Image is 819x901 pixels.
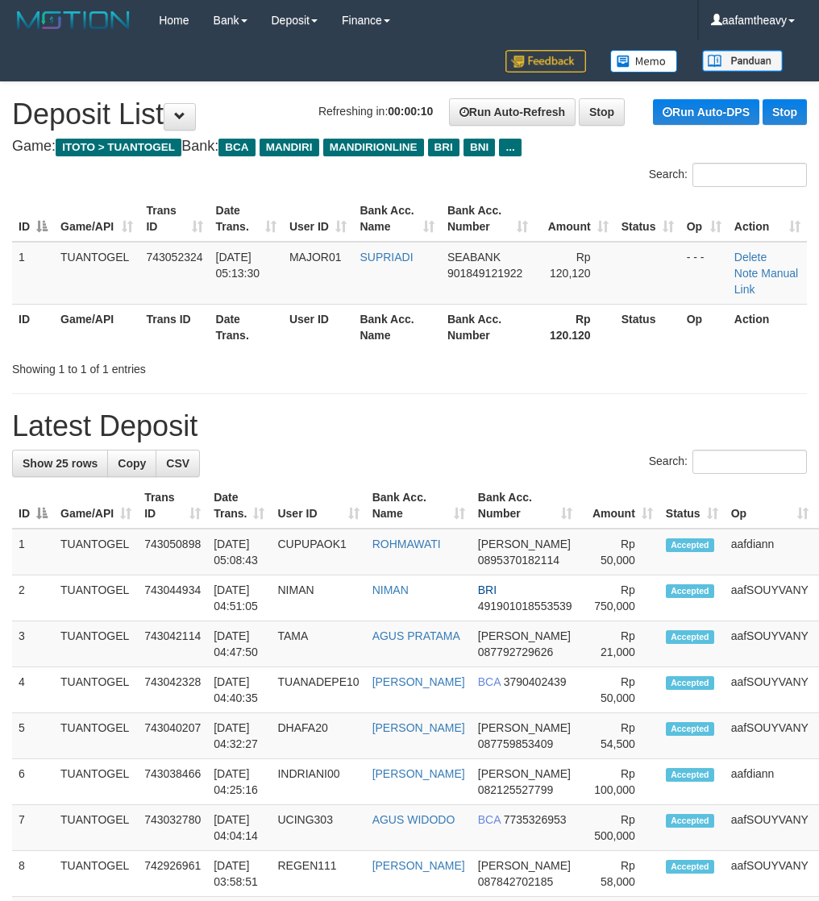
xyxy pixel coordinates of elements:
span: BCA [478,813,501,826]
span: BCA [218,139,255,156]
th: Trans ID [139,304,209,350]
span: Accepted [666,538,714,552]
span: Accepted [666,676,714,690]
a: Note [734,267,759,280]
td: - - - [680,242,728,305]
a: Run Auto-Refresh [449,98,576,126]
label: Search: [649,163,807,187]
td: TUANTOGEL [54,529,138,575]
th: Rp 120.120 [534,304,615,350]
span: Copy 491901018553539 to clipboard [478,600,572,612]
td: TUANTOGEL [54,621,138,667]
a: SUPRIADI [360,251,413,264]
td: DHAFA20 [271,713,365,759]
h1: Latest Deposit [12,410,807,442]
td: TUANTOGEL [54,242,139,305]
th: Status: activate to sort column ascending [615,196,680,242]
span: BRI [428,139,459,156]
td: aafSOUYVANY [725,575,815,621]
th: Date Trans.: activate to sort column ascending [210,196,283,242]
a: NIMAN [372,583,409,596]
td: TUANTOGEL [54,805,138,851]
th: Amount: activate to sort column ascending [579,483,659,529]
th: User ID: activate to sort column ascending [283,196,354,242]
img: panduan.png [702,50,783,72]
th: Game/API [54,304,139,350]
td: 4 [12,667,54,713]
td: 743042114 [138,621,207,667]
strong: 00:00:10 [388,105,433,118]
th: Game/API: activate to sort column ascending [54,483,138,529]
span: MANDIRI [260,139,319,156]
th: Game/API: activate to sort column ascending [54,196,139,242]
td: REGEN111 [271,851,365,897]
span: SEABANK [447,251,501,264]
span: MAJOR01 [289,251,342,264]
td: aafSOUYVANY [725,621,815,667]
a: Stop [579,98,625,126]
th: Bank Acc. Name [353,304,440,350]
td: Rp 500,000 [579,805,659,851]
span: [PERSON_NAME] [478,859,571,872]
th: Date Trans. [210,304,283,350]
td: 6 [12,759,54,805]
td: 743044934 [138,575,207,621]
td: 7 [12,805,54,851]
h1: Deposit List [12,98,807,131]
td: Rp 58,000 [579,851,659,897]
span: [PERSON_NAME] [478,721,571,734]
th: Bank Acc. Number [441,304,534,350]
a: CSV [156,450,200,477]
span: ... [499,139,521,156]
td: [DATE] 04:51:05 [207,575,271,621]
span: Rp 120,120 [550,251,591,280]
td: TUANTOGEL [54,713,138,759]
th: Bank Acc. Name: activate to sort column ascending [366,483,472,529]
span: BNI [464,139,495,156]
a: Run Auto-DPS [653,99,759,125]
td: 1 [12,529,54,575]
span: Accepted [666,584,714,598]
td: Rp 54,500 [579,713,659,759]
td: TUANTOGEL [54,667,138,713]
span: BCA [478,675,501,688]
a: [PERSON_NAME] [372,767,465,780]
th: ID: activate to sort column descending [12,196,54,242]
a: Copy [107,450,156,477]
td: aafSOUYVANY [725,805,815,851]
span: [PERSON_NAME] [478,538,571,550]
th: Trans ID: activate to sort column ascending [138,483,207,529]
th: Trans ID: activate to sort column ascending [139,196,209,242]
input: Search: [692,450,807,474]
span: Copy 7735326953 to clipboard [504,813,567,826]
td: INDRIANI00 [271,759,365,805]
span: CSV [166,457,189,470]
span: Copy 087842702185 to clipboard [478,875,553,888]
td: TUANADEPE10 [271,667,365,713]
th: Action [728,304,807,350]
span: Accepted [666,630,714,644]
span: Accepted [666,860,714,874]
td: aafdiann [725,759,815,805]
th: Amount: activate to sort column ascending [534,196,615,242]
a: ROHMAWATI [372,538,441,550]
th: ID [12,304,54,350]
span: BRI [478,583,497,596]
a: Manual Link [734,267,798,296]
th: Op [680,304,728,350]
td: 5 [12,713,54,759]
a: [PERSON_NAME] [372,721,465,734]
td: 3 [12,621,54,667]
td: Rp 50,000 [579,529,659,575]
td: [DATE] 04:32:27 [207,713,271,759]
td: 8 [12,851,54,897]
td: [DATE] 04:04:14 [207,805,271,851]
td: Rp 21,000 [579,621,659,667]
span: ITOTO > TUANTOGEL [56,139,181,156]
th: Status [615,304,680,350]
th: Bank Acc. Number: activate to sort column ascending [441,196,534,242]
td: UCING303 [271,805,365,851]
th: User ID [283,304,354,350]
div: Showing 1 to 1 of 1 entries [12,355,329,377]
span: Show 25 rows [23,457,98,470]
